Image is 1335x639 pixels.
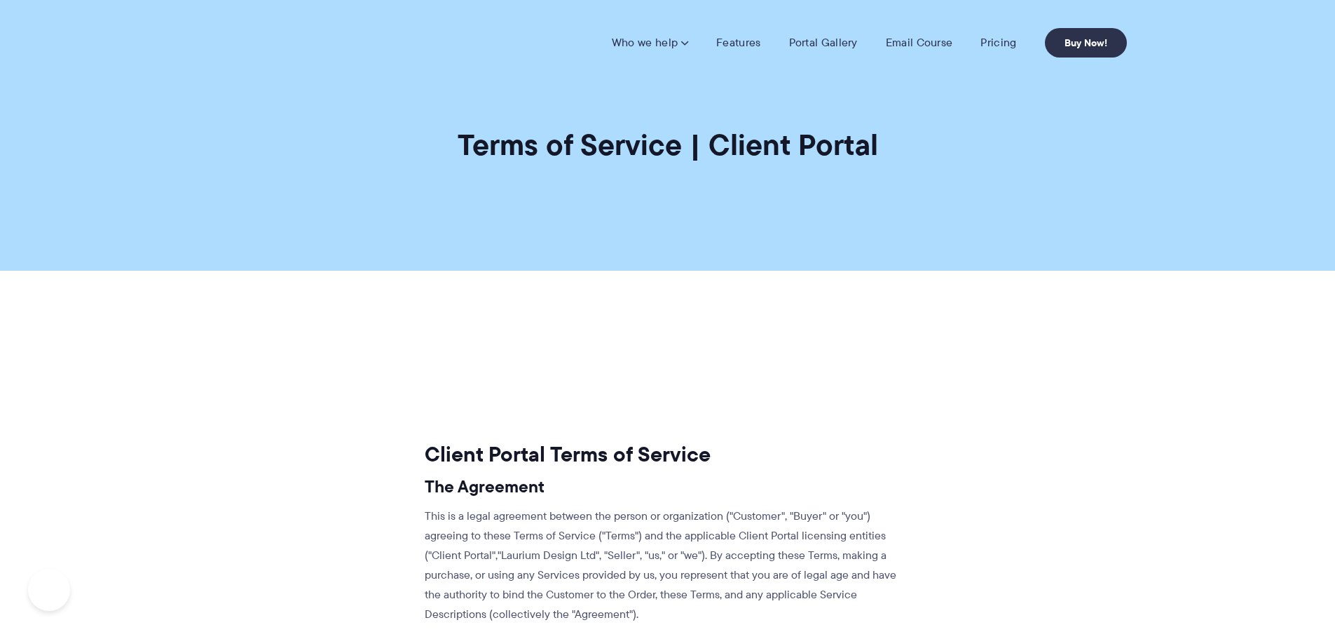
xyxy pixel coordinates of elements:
[980,36,1016,50] a: Pricing
[1045,28,1127,58] a: Buy Now!
[789,36,858,50] a: Portal Gallery
[425,441,902,468] h2: Client Portal Terms of Service
[425,506,902,624] p: This is a legal agreement between the person or organization ("Customer", "Buyer" or "you") agree...
[425,476,902,497] h3: The Agreement
[28,569,70,611] iframe: Toggle Customer Support
[716,36,760,50] a: Features
[886,36,953,50] a: Email Course
[458,126,878,163] h1: Terms of Service | Client Portal
[612,36,688,50] a: Who we help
